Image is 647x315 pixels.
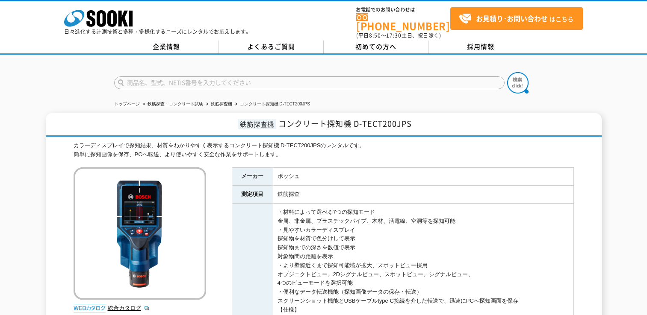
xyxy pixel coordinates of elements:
[386,32,402,39] span: 17:30
[507,72,529,93] img: btn_search.png
[238,119,276,129] span: 鉄筋探査機
[356,13,450,31] a: [PHONE_NUMBER]
[273,168,573,186] td: ボッシュ
[278,118,412,129] span: コンクリート探知機 D-TECT200JPS
[114,76,505,89] input: 商品名、型式、NETIS番号を入力してください
[324,41,428,53] a: 初めての方へ
[232,168,273,186] th: メーカー
[211,102,232,106] a: 鉄筋探査機
[232,186,273,204] th: 測定項目
[108,305,150,311] a: 総合カタログ
[74,167,206,300] img: コンクリート探知機 D-TECT200JPS
[428,41,533,53] a: 採用情報
[355,42,396,51] span: 初めての方へ
[356,32,441,39] span: (平日 ～ 土日、祝日除く)
[64,29,251,34] p: 日々進化する計測技術と多種・多様化するニーズにレンタルでお応えします。
[74,304,106,312] img: webカタログ
[219,41,324,53] a: よくあるご質問
[459,12,573,25] span: はこちら
[114,102,140,106] a: トップページ
[114,41,219,53] a: 企業情報
[233,100,310,109] li: コンクリート探知機 D-TECT200JPS
[476,13,548,23] strong: お見積り･お問い合わせ
[273,186,573,204] td: 鉄筋探査
[356,7,450,12] span: お電話でのお問い合わせは
[450,7,583,30] a: お見積り･お問い合わせはこちら
[74,141,574,159] div: カラーディスプレイで探知結果、材質をわかりやすく表示するコンクリート探知機 D-TECT200JPSのレンタルです。 簡単に探知画像を保存、PCへ転送、より使いやすく安全な作業をサポートします。
[148,102,203,106] a: 鉄筋探査・コンクリート試験
[369,32,381,39] span: 8:50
